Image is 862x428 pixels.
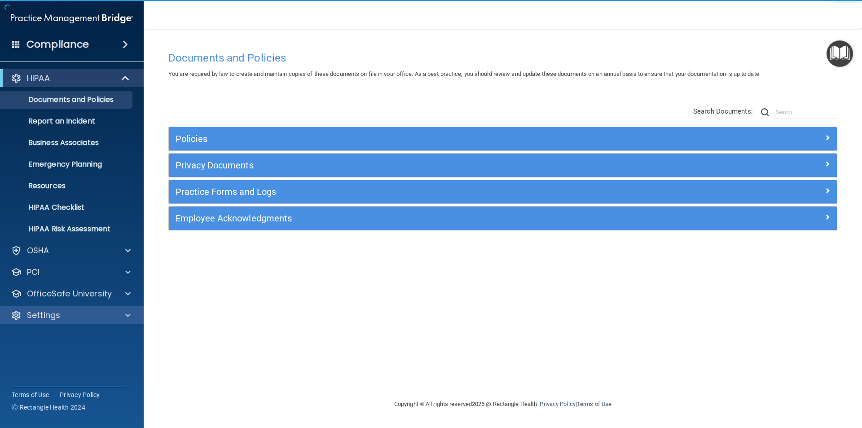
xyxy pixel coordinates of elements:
[27,73,50,84] p: HIPAA
[176,211,830,225] a: Employee Acknowledgments
[11,245,131,256] a: OSHA
[176,132,830,146] a: Policies
[168,52,837,64] h4: Documents and Policies
[12,403,85,412] span: Ⓒ Rectangle Health 2024
[6,225,128,234] p: HIPAA Risk Assessment
[11,288,131,299] a: OfficeSafe University
[176,134,663,144] h5: Policies
[168,71,761,77] span: You are required by law to create and maintain copies of these documents on file in your office. ...
[827,40,853,67] button: Open Resource Center
[11,267,131,278] a: PCI
[27,245,49,256] p: OSHA
[176,213,663,223] h5: Employee Acknowledgments
[11,9,133,27] img: PMB logo
[6,160,128,169] p: Emergency Planning
[6,117,128,126] p: Report an Incident
[6,95,128,104] p: Documents and Policies
[6,203,128,212] p: HIPAA Checklist
[176,185,830,199] a: Practice Forms and Logs
[11,73,130,84] a: HIPAA
[60,390,100,399] a: Privacy Policy
[776,106,837,119] input: Search
[26,38,89,51] h4: Compliance
[6,138,128,147] p: Business Associates
[761,108,769,116] img: ic-search.3b580494.png
[27,288,112,299] p: OfficeSafe University
[176,158,830,172] a: Privacy Documents
[707,364,851,400] iframe: Drift Widget Chat Controller
[693,107,753,115] span: Search Documents:
[577,401,611,407] a: Terms of Use
[11,310,131,321] a: Settings
[176,187,663,197] h5: Practice Forms and Logs
[176,160,663,170] h5: Privacy Documents
[12,390,49,399] a: Terms of Use
[540,401,575,407] a: Privacy Policy
[27,267,40,278] p: PCI
[27,310,60,321] p: Settings
[339,390,667,419] div: Copyright © All rights reserved 2025 @ Rectangle Health | |
[6,181,128,190] p: Resources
